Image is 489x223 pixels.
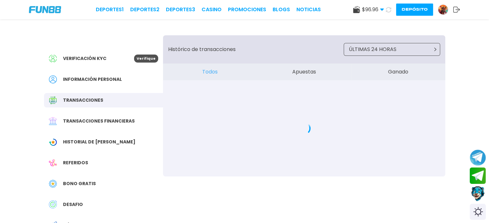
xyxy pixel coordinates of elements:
[63,118,135,124] span: Transacciones financieras
[63,159,88,166] span: Referidos
[257,64,351,80] button: Apuestas
[44,51,163,66] a: Verificación KYCVerifique
[438,4,453,15] a: Avatar
[44,176,163,191] a: Free BonusBono Gratis
[438,5,448,14] img: Avatar
[202,6,222,13] a: CASINO
[362,6,384,13] span: $ 96.96
[96,6,124,13] a: Deportes1
[470,185,486,202] button: Contact customer service
[49,117,57,125] img: Financial Transaction
[351,64,445,80] button: Ganado
[44,93,163,107] a: Transaction HistoryTransacciones
[134,55,158,63] p: Verifique
[49,180,57,188] img: Free Bonus
[44,72,163,87] a: PersonalInformación personal
[396,4,433,16] button: Depósito
[163,64,257,80] button: Todos
[344,43,440,56] button: ÚLTIMAS 24 HORAS
[470,204,486,220] div: Switch theme
[44,135,163,149] a: Wagering TransactionHistorial de [PERSON_NAME]
[44,197,163,212] a: ChallengeDESAFIO
[49,96,57,104] img: Transaction History
[168,46,236,53] p: Histórico de transacciones
[29,6,61,13] img: Company Logo
[349,46,396,53] p: ÚLTIMAS 24 HORAS
[63,76,122,83] span: Información personal
[63,97,103,104] span: Transacciones
[63,139,135,145] span: Historial de [PERSON_NAME]
[49,138,57,146] img: Wagering Transaction
[470,167,486,184] button: Join telegram
[130,6,159,13] a: Deportes2
[49,159,57,167] img: Referral
[63,201,83,208] span: DESAFIO
[273,6,290,13] a: BLOGS
[49,201,57,209] img: Challenge
[228,6,266,13] a: Promociones
[470,149,486,166] button: Join telegram channel
[166,6,195,13] a: Deportes3
[63,55,106,62] span: Verificación KYC
[44,156,163,170] a: ReferralReferidos
[63,180,96,187] span: Bono Gratis
[296,6,321,13] a: NOTICIAS
[49,75,57,83] img: Personal
[44,114,163,128] a: Financial TransactionTransacciones financieras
